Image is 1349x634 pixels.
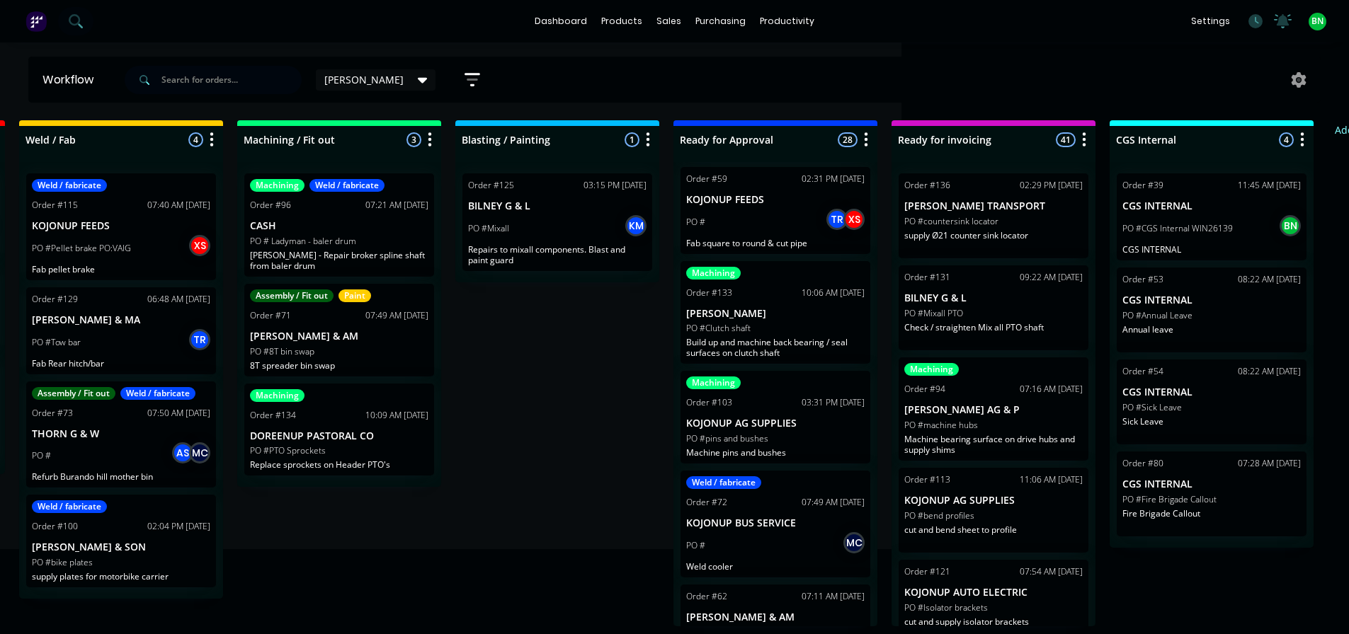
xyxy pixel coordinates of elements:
[584,179,647,192] div: 03:15 PM [DATE]
[32,556,93,569] p: PO #bike plates
[625,215,647,236] div: KM
[250,179,304,192] div: Machining
[250,409,296,422] div: Order #134
[1122,493,1217,506] p: PO #Fire Brigade Callout
[686,238,865,248] p: Fab square to round & cut pipe
[686,476,761,489] div: Weld / fabricate
[843,532,865,553] div: MC
[189,329,210,350] div: TR
[904,509,974,522] p: PO #bend profiles
[32,520,78,533] div: Order #100
[250,444,326,457] p: PO #PTO Sprockets
[753,11,821,32] div: productivity
[904,383,945,396] div: Order #94
[32,449,51,462] p: PO #
[32,179,107,192] div: Weld / fabricate
[686,376,741,389] div: Machining
[32,500,107,513] div: Weld / fabricate
[904,179,950,192] div: Order #136
[1238,273,1301,286] div: 08:22 AM [DATE]
[904,230,1083,241] p: supply Ø21 counter sink locator
[904,363,959,376] div: Machining
[32,541,210,553] p: [PERSON_NAME] & SON
[686,590,727,603] div: Order #62
[32,471,210,482] p: Refurb Burando hill mother bin
[172,442,193,463] div: AS
[250,389,304,402] div: Machining
[1122,478,1301,490] p: CGS INTERNAL
[899,173,1088,258] div: Order #13602:29 PM [DATE][PERSON_NAME] TRANSPORTPO #countersink locatorsupply Ø21 counter sink lo...
[904,271,950,284] div: Order #131
[826,209,848,230] div: TR
[1020,473,1083,486] div: 11:06 AM [DATE]
[904,215,998,228] p: PO #countersink locator
[250,309,291,322] div: Order #71
[686,267,741,279] div: Machining
[904,565,950,578] div: Order #121
[686,432,768,445] p: PO #pins and bushes
[686,611,865,623] p: [PERSON_NAME] & AM
[1020,565,1083,578] div: 07:54 AM [DATE]
[147,520,210,533] div: 02:04 PM [DATE]
[324,72,404,87] span: [PERSON_NAME]
[244,284,434,376] div: Assembly / Fit outPaintOrder #7107:49 AM [DATE][PERSON_NAME] & AMPO #8T bin swap8T spreader bin swap
[32,199,78,212] div: Order #115
[649,11,688,32] div: sales
[904,404,1083,416] p: [PERSON_NAME] AG & P
[250,459,428,470] p: Replace sprockets on Header PTO's
[686,216,705,229] p: PO #
[1122,324,1301,335] p: Annual leave
[904,473,950,486] div: Order #113
[250,199,291,212] div: Order #96
[32,407,73,420] div: Order #73
[1122,179,1163,192] div: Order #39
[686,496,727,509] div: Order #72
[1020,383,1083,396] div: 07:16 AM [DATE]
[26,381,216,488] div: Assembly / Fit outWeld / fabricateOrder #7307:50 AM [DATE]THORN G & WPO #ASMCRefurb Burando hill ...
[147,293,210,306] div: 06:48 AM [DATE]
[899,468,1088,553] div: Order #11311:06 AM [DATE]KOJONUP AG SUPPLIESPO #bend profilescut and bend sheet to profile
[1122,244,1301,255] p: CGS INTERNAL
[802,496,865,509] div: 07:49 AM [DATE]
[528,11,594,32] a: dashboard
[686,337,865,358] p: Build up and machine back bearing / seal surfaces on clutch shaft
[686,447,865,458] p: Machine pins and bushes
[1020,179,1083,192] div: 02:29 PM [DATE]
[189,235,210,256] div: XS
[250,220,428,232] p: CASH
[1280,215,1301,236] div: BN
[1117,451,1307,536] div: Order #8007:28 AM [DATE]CGS INTERNALPO #Fire Brigade CalloutFire Brigade Callout
[904,524,1083,535] p: cut and bend sheet to profile
[688,11,753,32] div: purchasing
[1117,173,1307,260] div: Order #3911:45 AM [DATE]CGS INTERNALPO #CGS Internal WIN26139BNCGS INTERNAL
[1184,11,1237,32] div: settings
[244,173,434,277] div: MachiningWeld / fabricateOrder #9607:21 AM [DATE]CASHPO # Ladyman - baler drum[PERSON_NAME] - Rep...
[904,434,1083,455] p: Machine bearing surface on drive hubs and supply shims
[32,293,78,306] div: Order #129
[904,616,1083,627] p: cut and supply isolator brackets
[802,396,865,409] div: 03:31 PM [DATE]
[594,11,649,32] div: products
[25,11,47,32] img: Factory
[1238,457,1301,470] div: 07:28 AM [DATE]
[365,409,428,422] div: 10:09 AM [DATE]
[686,173,727,185] div: Order #59
[904,292,1083,304] p: BILNEY G & L
[1122,416,1301,427] p: Sick Leave
[843,209,865,230] div: XS
[26,173,216,280] div: Weld / fabricateOrder #11507:40 AM [DATE]KOJONUP FEEDSPO #Pellet brake PO:VAIGXSFab pellet brake
[1122,294,1301,306] p: CGS INTERNAL
[802,590,865,603] div: 07:11 AM [DATE]
[1122,457,1163,470] div: Order #80
[904,200,1083,212] p: [PERSON_NAME] TRANSPORT
[32,387,115,400] div: Assembly / Fit out
[686,287,732,299] div: Order #133
[1117,359,1307,444] div: Order #5408:22 AM [DATE]CGS INTERNALPO #Sick LeaveSick Leave
[468,200,647,212] p: BILNEY G & L
[250,360,428,371] p: 8T spreader bin swap
[904,601,988,614] p: PO #Isolator brackets
[686,308,865,320] p: [PERSON_NAME]
[802,287,865,299] div: 10:06 AM [DATE]
[468,244,647,265] p: Repairs to mixall components. Blast and paint guard
[1122,273,1163,286] div: Order #53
